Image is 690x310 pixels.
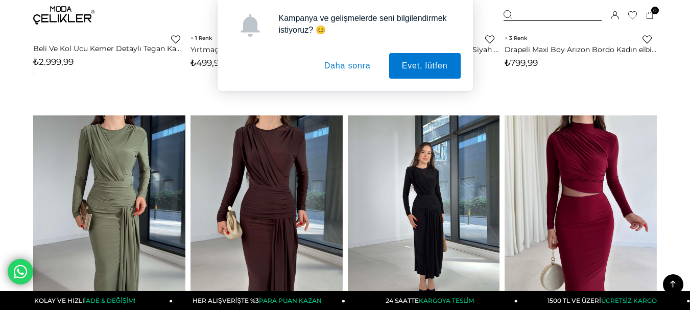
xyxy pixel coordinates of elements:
button: Evet, lütfen [389,53,461,79]
div: Kampanya ve gelişmelerde seni bilgilendirmek istiyoruz? 😊 [271,12,461,36]
img: notification icon [239,14,261,37]
a: KOLAY VE HIZLIİADE & DEĞİŞİM! [1,291,173,310]
span: İADE & DEĞİŞİM! [84,297,135,304]
a: 24 SAATTEKARGOYA TESLİM [345,291,518,310]
span: ÜCRETSİZ KARGO [601,297,657,304]
span: PARA PUAN KAZAN [259,297,322,304]
button: Daha sonra [312,53,384,79]
a: HER ALIŞVERİŞTE %3PARA PUAN KAZAN [173,291,345,310]
span: KARGOYA TESLİM [419,297,474,304]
